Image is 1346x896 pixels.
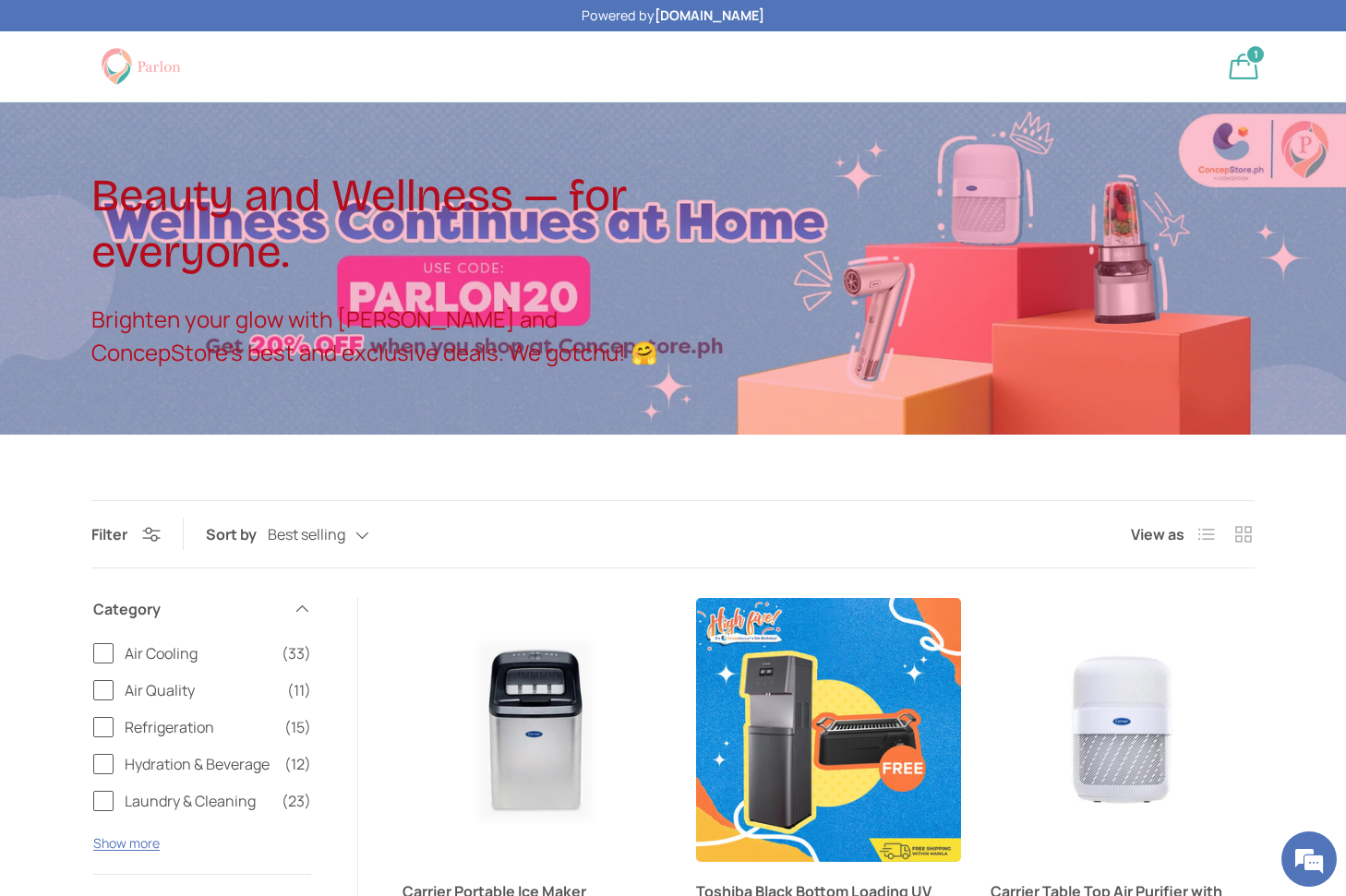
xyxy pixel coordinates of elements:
[9,504,352,568] textarea: Type your message and hit 'Enter'
[91,524,127,544] span: Filter
[125,716,273,738] span: Refrigeration
[991,598,1255,862] a: Carrier Table Top Air Purifier with HEPA Filter and Aromatherapy
[1254,47,1258,61] span: 1
[206,523,268,545] label: Sort by
[282,642,311,664] span: (33)
[284,716,311,738] span: (15)
[93,834,160,852] button: Show more
[91,524,161,544] button: Filter
[287,679,311,701] span: (11)
[655,6,764,24] strong: [DOMAIN_NAME]
[107,233,255,419] span: We're online!
[268,526,345,544] span: Best selling
[125,753,273,775] span: Hydration & Beverage
[125,642,270,664] span: Air Cooling
[93,598,282,620] span: Category
[403,598,667,862] a: Carrier Portable Ice Maker
[696,598,960,862] a: Toshiba Black Bottom Loading UV Sterilization Water Dispenser
[1131,523,1184,545] span: View as
[282,790,311,812] span: (23)
[125,790,270,812] span: Laundry & Cleaning
[268,519,406,551] button: Best selling
[93,576,311,642] summary: Category
[303,9,347,54] div: Minimize live chat window
[284,753,311,775] span: (12)
[96,103,310,127] div: Chat with us now
[582,6,764,26] p: Powered by
[125,679,276,701] span: Air Quality
[91,303,673,369] div: Brighten your glow with [PERSON_NAME] and ConcepStore's best and exclusive deals. We gotchu! 🤗
[91,168,673,281] h2: Beauty and Wellness — for everyone.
